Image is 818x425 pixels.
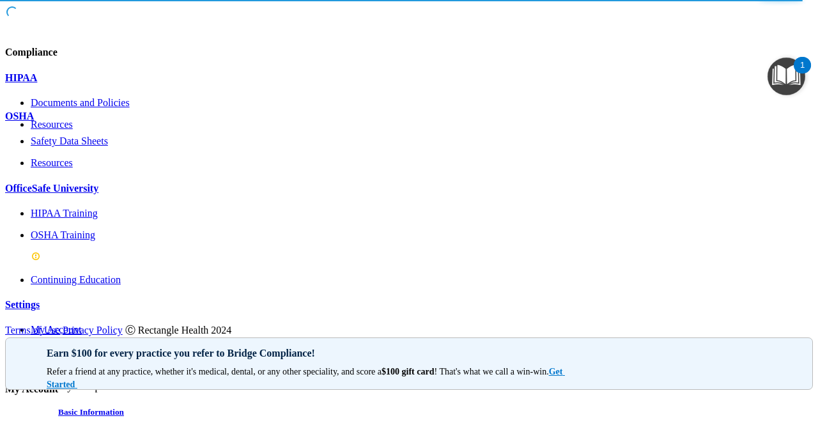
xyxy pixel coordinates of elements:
[5,325,60,336] a: Terms of Use
[31,157,813,169] a: Resources
[435,367,549,376] span: ! That's what we call a win-win.
[125,325,232,336] span: Ⓒ Rectangle Health 2024
[31,251,41,261] img: warning-circle.0cc9ac19.png
[5,5,179,31] img: PMB logo
[382,367,434,376] strong: $100 gift card
[5,299,813,311] a: Settings
[47,367,382,376] span: Refer a friend at any practice, whether it's medical, dental, or any other speciality, and score a
[31,135,813,147] a: Safety Data Sheets
[31,97,813,109] a: Documents and Policies
[5,407,813,417] a: Basic Information
[31,119,813,130] a: Resources
[31,274,813,286] a: Continuing Education
[47,367,565,389] a: Get Started
[5,111,813,122] a: OSHA
[5,72,813,84] a: HIPAA
[31,229,813,241] p: OSHA Training
[31,229,813,264] a: OSHA Training
[63,325,123,336] a: Privacy Policy
[768,58,805,95] button: Open Resource Center, 1 new notification
[800,65,805,82] div: 1
[47,347,578,359] p: Earn $100 for every practice you refer to Bridge Compliance!
[5,383,58,395] h4: My Account
[31,208,813,219] a: HIPAA Training
[5,47,813,58] h4: Compliance
[5,183,813,194] a: OfficeSafe University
